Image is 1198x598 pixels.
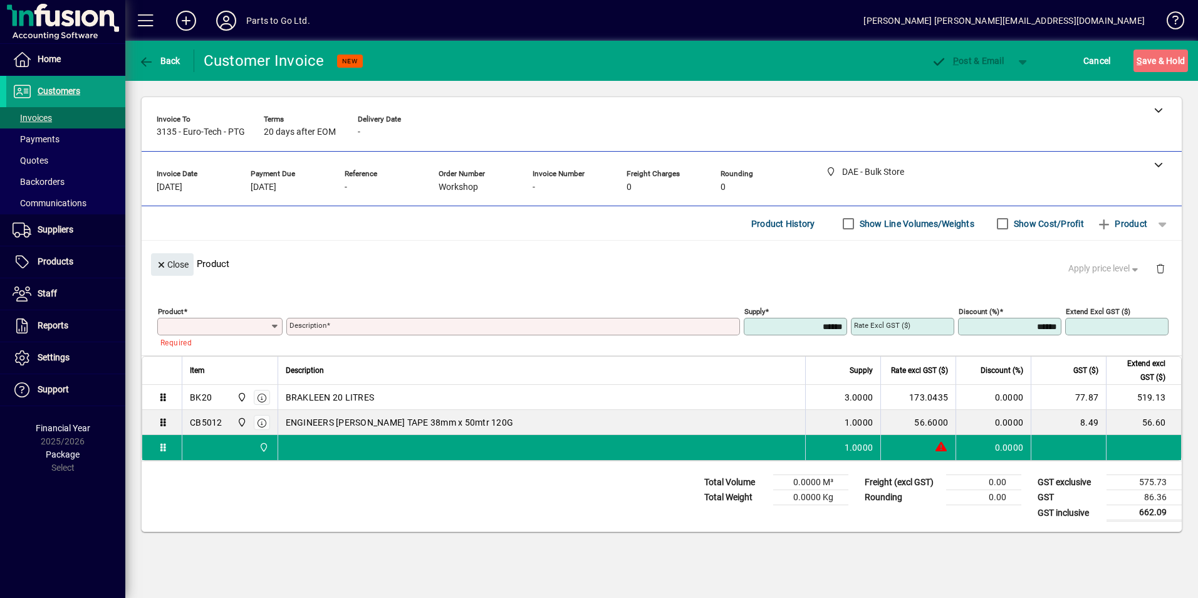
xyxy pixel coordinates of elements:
[627,182,632,192] span: 0
[959,307,999,316] mat-label: Discount (%)
[698,475,773,490] td: Total Volume
[36,423,90,433] span: Financial Year
[286,416,514,429] span: ENGINEERS [PERSON_NAME] TAPE 38mm x 50mtr 120G
[1107,490,1182,505] td: 86.36
[6,171,125,192] a: Backorders
[38,54,61,64] span: Home
[1106,410,1181,435] td: 56.60
[264,127,336,137] span: 20 days after EOM
[1063,258,1146,280] button: Apply price level
[1137,51,1185,71] span: ave & Hold
[1011,218,1084,230] label: Show Cost/Profit
[533,182,535,192] span: -
[925,50,1010,72] button: Post & Email
[289,321,326,330] mat-label: Description
[850,364,873,377] span: Supply
[956,385,1031,410] td: 0.0000
[6,310,125,342] a: Reports
[234,391,248,404] span: DAE - Bulk Store
[286,364,324,377] span: Description
[956,435,1031,460] td: 0.0000
[1114,357,1165,384] span: Extend excl GST ($)
[166,9,206,32] button: Add
[858,475,946,490] td: Freight (excl GST)
[206,9,246,32] button: Profile
[863,11,1145,31] div: [PERSON_NAME] [PERSON_NAME][EMAIL_ADDRESS][DOMAIN_NAME]
[246,11,310,31] div: Parts to Go Ltd.
[1083,51,1111,71] span: Cancel
[931,56,1004,66] span: ost & Email
[1066,307,1130,316] mat-label: Extend excl GST ($)
[345,182,347,192] span: -
[38,86,80,96] span: Customers
[156,254,189,275] span: Close
[38,352,70,362] span: Settings
[38,320,68,330] span: Reports
[1073,364,1098,377] span: GST ($)
[6,107,125,129] a: Invoices
[135,50,184,72] button: Back
[751,214,815,234] span: Product History
[190,391,212,404] div: BK20
[234,416,248,429] span: DAE - Bulk Store
[157,182,182,192] span: [DATE]
[13,113,52,123] span: Invoices
[158,307,184,316] mat-label: Product
[286,391,375,404] span: BRAKLEEN 20 LITRES
[38,224,73,234] span: Suppliers
[13,155,48,165] span: Quotes
[1031,490,1107,505] td: GST
[858,490,946,505] td: Rounding
[38,256,73,266] span: Products
[746,212,820,235] button: Product History
[1106,385,1181,410] td: 519.13
[981,364,1023,377] span: Discount (%)
[845,441,873,454] span: 1.0000
[888,391,948,404] div: 173.0435
[1031,385,1106,410] td: 77.87
[1031,475,1107,490] td: GST exclusive
[151,253,194,276] button: Close
[744,307,765,316] mat-label: Supply
[1107,505,1182,521] td: 662.09
[6,246,125,278] a: Products
[251,182,276,192] span: [DATE]
[148,258,197,270] app-page-header-button: Close
[138,56,180,66] span: Back
[1068,262,1141,275] span: Apply price level
[6,129,125,150] a: Payments
[6,150,125,171] a: Quotes
[946,490,1021,505] td: 0.00
[1080,50,1114,72] button: Cancel
[358,127,360,137] span: -
[1107,475,1182,490] td: 575.73
[38,288,57,298] span: Staff
[204,51,325,71] div: Customer Invoice
[13,198,86,208] span: Communications
[46,449,80,459] span: Package
[1145,263,1175,274] app-page-header-button: Delete
[13,134,60,144] span: Payments
[6,278,125,310] a: Staff
[6,192,125,214] a: Communications
[6,374,125,406] a: Support
[160,335,273,349] mat-error: Required
[1157,3,1182,43] a: Knowledge Base
[857,218,974,230] label: Show Line Volumes/Weights
[721,182,726,192] span: 0
[125,50,194,72] app-page-header-button: Back
[6,342,125,374] a: Settings
[698,490,773,505] td: Total Weight
[773,475,848,490] td: 0.0000 M³
[946,475,1021,490] td: 0.00
[190,364,205,377] span: Item
[1031,410,1106,435] td: 8.49
[1137,56,1142,66] span: S
[854,321,910,330] mat-label: Rate excl GST ($)
[142,241,1182,286] div: Product
[190,416,222,429] div: CB5012
[845,391,873,404] span: 3.0000
[342,57,358,65] span: NEW
[38,384,69,394] span: Support
[953,56,959,66] span: P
